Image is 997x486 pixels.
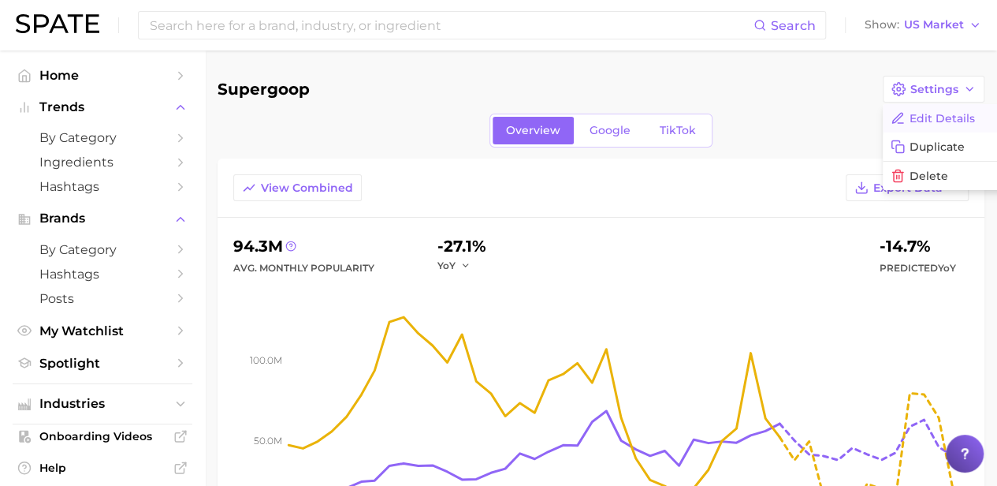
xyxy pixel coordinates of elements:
[660,124,696,137] span: TikTok
[590,124,631,137] span: Google
[13,319,192,343] a: My Watchlist
[39,461,166,475] span: Help
[437,259,456,272] span: YoY
[910,140,965,154] span: Duplicate
[13,262,192,286] a: Hashtags
[233,174,362,201] button: View Combined
[861,15,985,36] button: ShowUS Market
[39,100,166,114] span: Trends
[13,174,192,199] a: Hashtags
[39,130,166,145] span: by Category
[873,181,943,195] span: Export Data
[13,286,192,311] a: Posts
[437,259,471,272] button: YoY
[13,95,192,119] button: Trends
[39,267,166,282] span: Hashtags
[254,435,282,447] tspan: 50.0m
[233,234,374,259] div: 94.3m
[39,429,166,443] span: Onboarding Videos
[13,351,192,376] a: Spotlight
[13,207,192,230] button: Brands
[13,456,192,480] a: Help
[904,21,964,29] span: US Market
[646,117,709,144] a: TikTok
[771,18,816,33] span: Search
[13,237,192,262] a: by Category
[261,181,353,195] span: View Combined
[437,234,486,259] div: -27.1%
[506,124,560,137] span: Overview
[865,21,899,29] span: Show
[883,76,984,103] button: Settings
[938,262,956,274] span: YoY
[910,83,958,96] span: Settings
[39,211,166,226] span: Brands
[910,112,975,125] span: Edit Details
[233,259,374,278] div: Avg. Monthly Popularity
[13,63,192,88] a: Home
[13,392,192,416] button: Industries
[39,242,166,257] span: by Category
[493,117,574,144] a: Overview
[13,125,192,150] a: by Category
[39,397,166,411] span: Industries
[880,234,956,259] div: -14.7%
[218,80,310,98] h1: supergoop
[13,424,192,448] a: Onboarding Videos
[13,150,192,174] a: Ingredients
[39,323,166,338] span: My Watchlist
[250,354,282,366] tspan: 100.0m
[39,179,166,194] span: Hashtags
[576,117,644,144] a: Google
[39,291,166,306] span: Posts
[16,14,99,33] img: SPATE
[39,155,166,170] span: Ingredients
[910,170,948,183] span: Delete
[39,68,166,83] span: Home
[880,259,956,278] span: Predicted
[39,356,166,371] span: Spotlight
[148,12,753,39] input: Search here for a brand, industry, or ingredient
[846,174,969,201] button: Export Data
